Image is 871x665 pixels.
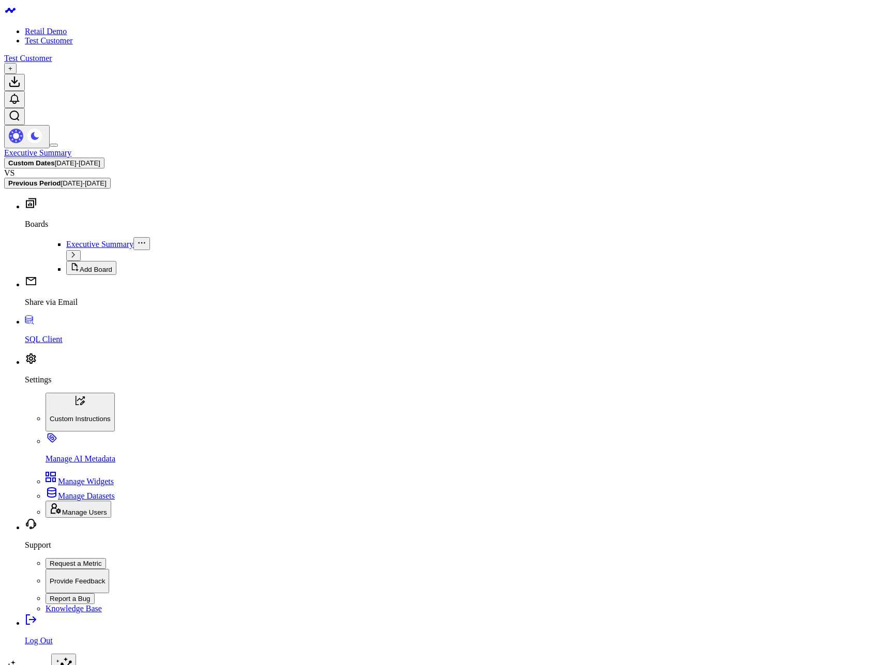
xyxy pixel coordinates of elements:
[8,159,55,167] b: Custom Dates
[46,437,867,463] a: Manage AI Metadata
[66,240,133,249] a: Executive Summary
[46,558,106,569] button: Request a Metric
[4,148,71,157] a: Executive Summary
[46,593,95,604] button: Report a Bug
[8,179,61,187] b: Previous Period
[46,477,114,486] a: Manage Widgets
[50,415,111,423] p: Custom Instructions
[61,179,106,187] span: [DATE] - [DATE]
[4,63,17,74] button: +
[62,508,107,516] span: Manage Users
[46,569,109,594] button: Provide Feedback
[4,178,111,189] button: Previous Period[DATE]-[DATE]
[46,491,115,500] a: Manage Datasets
[58,491,115,500] span: Manage Datasets
[4,168,867,178] div: VS
[25,540,867,550] p: Support
[25,36,73,45] a: Test Customer
[55,159,100,167] span: [DATE] - [DATE]
[46,393,115,431] button: Custom Instructions
[50,577,105,585] p: Provide Feedback
[8,65,12,72] span: +
[25,317,867,344] a: SQL Client
[25,220,867,229] p: Boards
[4,108,25,125] button: Open search
[46,604,102,613] a: Knowledge Base
[25,375,867,384] p: Settings
[25,618,867,645] a: Log Out
[4,54,52,63] a: Test Customer
[25,636,867,645] p: Log Out
[25,335,867,344] p: SQL Client
[25,27,67,36] a: Retail Demo
[46,501,111,518] button: Manage Users
[46,454,867,463] p: Manage AI Metadata
[25,298,867,307] p: Share via Email
[4,158,104,168] button: Custom Dates[DATE]-[DATE]
[58,477,114,486] span: Manage Widgets
[66,261,116,275] button: Add Board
